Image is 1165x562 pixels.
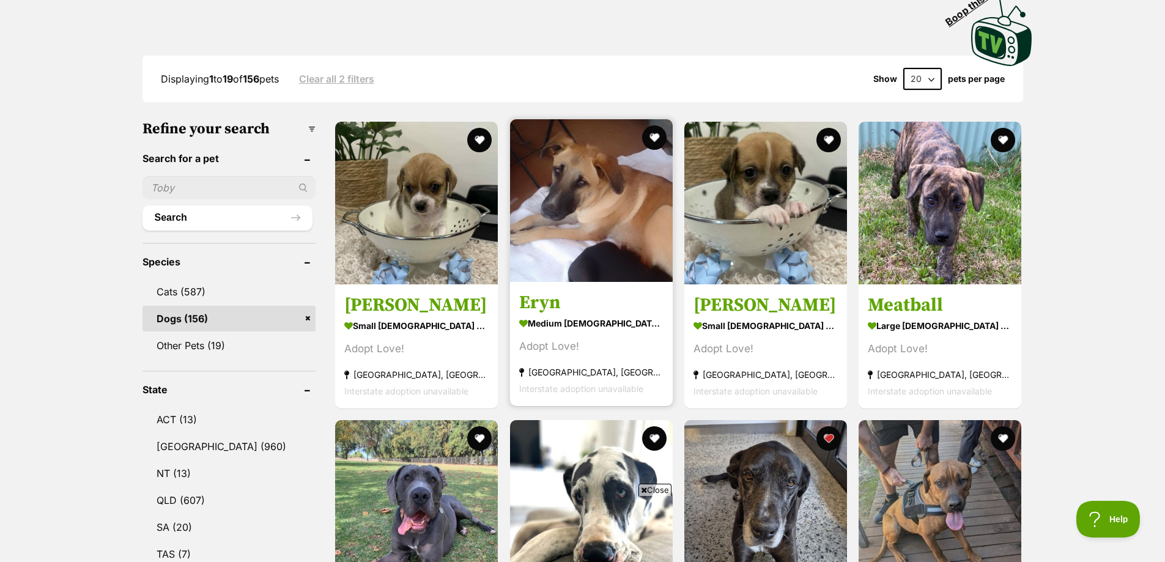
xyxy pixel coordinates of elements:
[468,128,492,152] button: favourite
[344,386,468,396] span: Interstate adoption unavailable
[693,386,818,396] span: Interstate adoption unavailable
[816,426,841,451] button: favourite
[868,366,1012,383] strong: [GEOGRAPHIC_DATA], [GEOGRAPHIC_DATA]
[142,256,316,267] header: Species
[519,314,664,332] strong: medium [DEMOGRAPHIC_DATA] Dog
[510,119,673,282] img: Eryn - German Shepherd Dog x Mixed breed Dog
[693,294,838,317] h3: [PERSON_NAME]
[638,484,671,496] span: Close
[816,128,841,152] button: favourite
[859,284,1021,409] a: Meatball large [DEMOGRAPHIC_DATA] Dog Adopt Love! [GEOGRAPHIC_DATA], [GEOGRAPHIC_DATA] Interstate...
[859,122,1021,284] img: Meatball - Mastiff x Staffordshire Bull Terrier Dog
[223,73,233,85] strong: 19
[142,176,316,199] input: Toby
[519,338,664,355] div: Adopt Love!
[344,294,489,317] h3: [PERSON_NAME]
[335,284,498,409] a: [PERSON_NAME] small [DEMOGRAPHIC_DATA] Dog Adopt Love! [GEOGRAPHIC_DATA], [GEOGRAPHIC_DATA] Inter...
[142,514,316,540] a: SA (20)
[642,426,667,451] button: favourite
[868,317,1012,335] strong: large [DEMOGRAPHIC_DATA] Dog
[142,120,316,138] h3: Refine your search
[991,426,1016,451] button: favourite
[161,73,279,85] span: Displaying to of pets
[142,153,316,164] header: Search for a pet
[868,294,1012,317] h3: Meatball
[142,434,316,459] a: [GEOGRAPHIC_DATA] (960)
[142,460,316,486] a: NT (13)
[142,306,316,331] a: Dogs (156)
[142,407,316,432] a: ACT (13)
[142,333,316,358] a: Other Pets (19)
[642,125,667,150] button: favourite
[142,279,316,305] a: Cats (587)
[519,291,664,314] h3: Eryn
[684,284,847,409] a: [PERSON_NAME] small [DEMOGRAPHIC_DATA] Dog Adopt Love! [GEOGRAPHIC_DATA], [GEOGRAPHIC_DATA] Inter...
[873,74,897,84] span: Show
[1076,501,1141,538] iframe: Help Scout Beacon - Open
[868,341,1012,357] div: Adopt Love!
[948,74,1005,84] label: pets per page
[299,73,374,84] a: Clear all 2 filters
[468,426,492,451] button: favourite
[243,73,259,85] strong: 156
[335,122,498,284] img: Finch - Jack Russell Terrier x Shih Tzu Dog
[510,282,673,406] a: Eryn medium [DEMOGRAPHIC_DATA] Dog Adopt Love! [GEOGRAPHIC_DATA], [GEOGRAPHIC_DATA] Interstate ad...
[344,317,489,335] strong: small [DEMOGRAPHIC_DATA] Dog
[519,364,664,380] strong: [GEOGRAPHIC_DATA], [GEOGRAPHIC_DATA]
[684,122,847,284] img: Darter - Jack Russell Terrier x Shih Tzu Dog
[693,341,838,357] div: Adopt Love!
[209,73,213,85] strong: 1
[693,366,838,383] strong: [GEOGRAPHIC_DATA], [GEOGRAPHIC_DATA]
[142,384,316,395] header: State
[519,383,643,394] span: Interstate adoption unavailable
[868,386,992,396] span: Interstate adoption unavailable
[991,128,1016,152] button: favourite
[142,487,316,513] a: QLD (607)
[693,317,838,335] strong: small [DEMOGRAPHIC_DATA] Dog
[344,366,489,383] strong: [GEOGRAPHIC_DATA], [GEOGRAPHIC_DATA]
[344,341,489,357] div: Adopt Love!
[142,205,313,230] button: Search
[360,501,805,556] iframe: Advertisement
